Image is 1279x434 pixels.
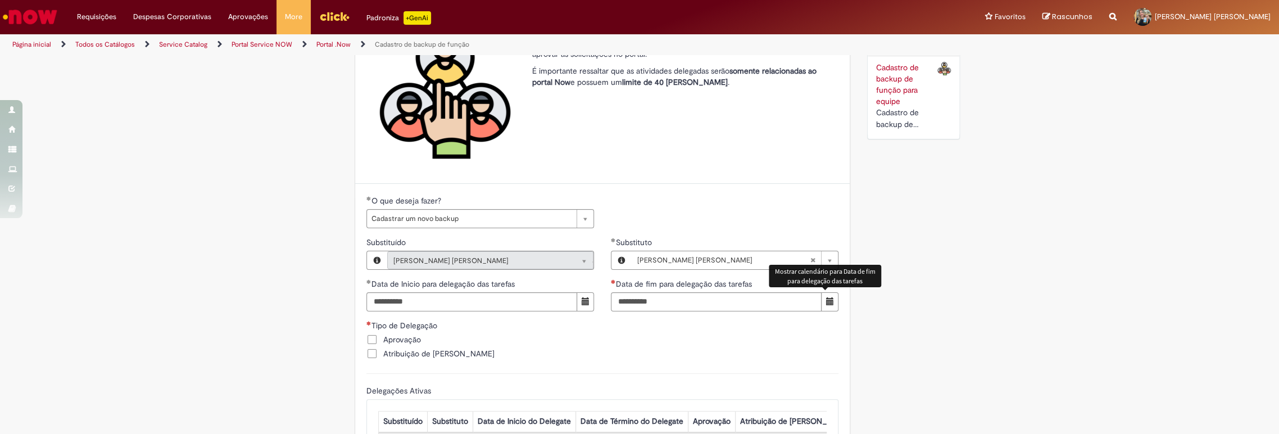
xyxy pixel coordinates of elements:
[366,11,431,25] div: Padroniza
[1155,12,1271,21] span: [PERSON_NAME] [PERSON_NAME]
[804,251,821,269] abbr: Limpar campo Substituto
[611,251,632,269] button: Substituto, Visualizar este registro Bruna Lucon De Lima
[133,11,211,22] span: Despesas Corporativas
[473,411,575,432] th: Data de Inicio do Delegate
[532,66,817,87] strong: somente relacionadas ao portal Now
[995,11,1026,22] span: Favoritos
[611,292,822,311] input: Data de fim para delegação das tarefas
[366,237,408,247] span: Somente leitura - Substituído, Ana Clara Fernandes Fochesato
[378,411,427,432] th: Substituído
[876,62,919,106] a: Cadastro de backup de função para equipe
[75,40,135,49] a: Todos os Catálogos
[403,11,431,25] p: +GenAi
[393,252,565,270] span: [PERSON_NAME] [PERSON_NAME]
[1052,11,1092,22] span: Rascunhos
[637,251,810,269] span: [PERSON_NAME] [PERSON_NAME]
[616,237,654,247] span: Substituto
[769,265,881,287] div: Mostrar calendário para Data de fim para delegação das tarefas
[383,334,421,345] span: Aprovação
[8,34,844,55] ul: Trilhas de página
[232,40,292,49] a: Portal Service NOW
[383,348,495,359] span: Atribuição de [PERSON_NAME]
[367,251,387,269] button: Substituído, Visualizar este registro Ana Clara Fernandes Fochesato
[366,385,433,396] label: Somente leitura - Delegações Ativas
[371,320,439,331] span: Tipo de Delegação
[375,40,469,49] a: Cadastro de backup de função
[575,411,688,432] th: Data de Término do Delegate
[366,196,371,201] span: Obrigatório Preenchido
[316,40,351,49] a: Portal .Now
[285,11,302,22] span: More
[77,11,116,22] span: Requisições
[632,251,838,269] a: [PERSON_NAME] [PERSON_NAME]Limpar campo Substituto
[821,292,838,311] button: Mostrar calendário para Data de fim para delegação das tarefas
[611,238,616,242] span: Obrigatório Preenchido
[366,279,371,284] span: Obrigatório Preenchido
[12,40,51,49] a: Página inicial
[532,65,830,88] p: É importante ressaltar que as atividades delegadas serão e possuem um .
[228,11,268,22] span: Aprovações
[611,279,616,284] span: Necessários
[577,292,594,311] button: Mostrar calendário para Data de Inicio para delegação das tarefas
[1,6,59,28] img: ServiceNow
[876,107,920,130] div: Cadastro de backup de função para equipe
[427,411,473,432] th: Substituto
[319,8,350,25] img: click_logo_yellow_360x200.png
[371,196,443,206] span: O que deseja fazer?
[366,292,577,311] input: Data de Inicio para delegação das tarefas 29 September 2025 Monday
[378,26,512,161] img: Cadastro de backup de função
[735,411,856,432] th: Atribuição de [PERSON_NAME]
[159,40,207,49] a: Service Catalog
[371,279,517,289] span: Somente leitura - Data de Inicio para delegação das tarefas
[371,210,571,228] span: Cadastrar um novo backup
[387,251,593,269] a: [PERSON_NAME] [PERSON_NAME]Limpar campo Substituído
[366,321,371,325] span: Obrigatório
[622,77,728,87] strong: limite de 40 [PERSON_NAME]
[1042,12,1092,22] a: Rascunhos
[937,62,951,75] img: Cadastro de backup de função para equipe
[616,279,754,289] span: Somente leitura - Data de fim para delegação das tarefas
[688,411,735,432] th: Aprovação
